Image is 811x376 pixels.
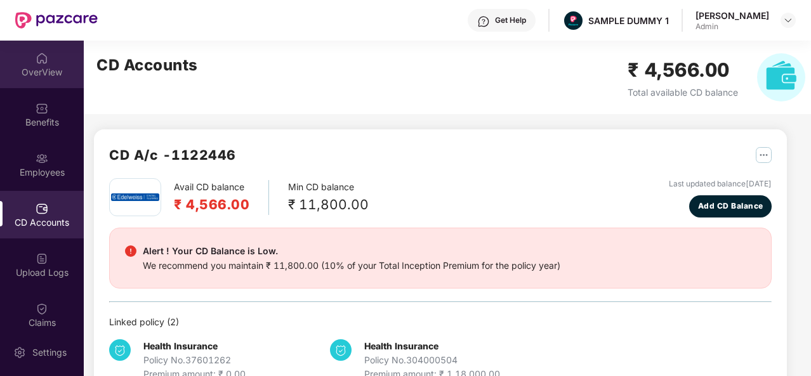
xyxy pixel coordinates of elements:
[36,302,48,315] img: svg+xml;base64,PHN2ZyBpZD0iQ2xhaW0iIHhtbG5zPSJodHRwOi8vd3d3LnczLm9yZy8yMDAwL3N2ZyIgd2lkdGg9IjIwIi...
[143,353,246,367] div: Policy No. 37601262
[109,315,772,329] div: Linked policy ( 2 )
[36,202,48,215] img: svg+xml;base64,PHN2ZyBpZD0iQ0RfQWNjb3VudHMiIGRhdGEtbmFtZT0iQ0QgQWNjb3VudHMiIHhtbG5zPSJodHRwOi8vd3...
[174,180,269,215] div: Avail CD balance
[36,52,48,65] img: svg+xml;base64,PHN2ZyBpZD0iSG9tZSIgeG1sbnM9Imh0dHA6Ly93d3cudzMub3JnLzIwMDAvc3ZnIiB3aWR0aD0iMjAiIG...
[143,243,560,259] div: Alert ! Your CD Balance is Low.
[109,339,131,361] img: svg+xml;base64,PHN2ZyB4bWxucz0iaHR0cDovL3d3dy53My5vcmcvMjAwMC9zdmciIHdpZHRoPSIzNCIgaGVpZ2h0PSIzNC...
[36,152,48,165] img: svg+xml;base64,PHN2ZyBpZD0iRW1wbG95ZWVzIiB4bWxucz0iaHR0cDovL3d3dy53My5vcmcvMjAwMC9zdmciIHdpZHRoPS...
[698,200,763,212] span: Add CD Balance
[111,193,159,200] img: edel.png
[564,11,583,30] img: Pazcare_Alternative_logo-01-01.png
[125,245,136,257] img: svg+xml;base64,PHN2ZyBpZD0iRGFuZ2VyX2FsZXJ0IiBkYXRhLW5hbWU9IkRhbmdlciBhbGVydCIgeG1sbnM9Imh0dHA6Ly...
[143,259,560,273] div: We recommend you maintain ₹ 11,800.00 (10% of your Total Inception Premium for the policy year)
[36,252,48,265] img: svg+xml;base64,PHN2ZyBpZD0iVXBsb2FkX0xvZ3MiIGRhdGEtbmFtZT0iVXBsb2FkIExvZ3MiIHhtbG5zPSJodHRwOi8vd3...
[109,145,236,165] h2: CD A/c - 1122446
[364,353,500,367] div: Policy No. 304000504
[477,15,490,28] img: svg+xml;base64,PHN2ZyBpZD0iSGVscC0zMngzMiIgeG1sbnM9Imh0dHA6Ly93d3cudzMub3JnLzIwMDAvc3ZnIiB3aWR0aD...
[689,195,772,217] button: Add CD Balance
[696,22,769,32] div: Admin
[364,340,438,351] b: Health Insurance
[15,12,98,29] img: New Pazcare Logo
[288,194,369,215] div: ₹ 11,800.00
[174,194,249,215] h2: ₹ 4,566.00
[330,339,352,361] img: svg+xml;base64,PHN2ZyB4bWxucz0iaHR0cDovL3d3dy53My5vcmcvMjAwMC9zdmciIHdpZHRoPSIzNCIgaGVpZ2h0PSIzNC...
[696,10,769,22] div: [PERSON_NAME]
[13,346,26,359] img: svg+xml;base64,PHN2ZyBpZD0iU2V0dGluZy0yMHgyMCIgeG1sbnM9Imh0dHA6Ly93d3cudzMub3JnLzIwMDAvc3ZnIiB3aW...
[96,53,198,77] h2: CD Accounts
[495,15,526,25] div: Get Help
[669,178,772,190] div: Last updated balance [DATE]
[628,87,738,98] span: Total available CD balance
[288,180,369,215] div: Min CD balance
[756,147,772,163] img: svg+xml;base64,PHN2ZyB4bWxucz0iaHR0cDovL3d3dy53My5vcmcvMjAwMC9zdmciIHdpZHRoPSIyNSIgaGVpZ2h0PSIyNS...
[588,15,669,27] div: SAMPLE DUMMY 1
[36,102,48,115] img: svg+xml;base64,PHN2ZyBpZD0iQmVuZWZpdHMiIHhtbG5zPSJodHRwOi8vd3d3LnczLm9yZy8yMDAwL3N2ZyIgd2lkdGg9Ij...
[143,340,218,351] b: Health Insurance
[783,15,793,25] img: svg+xml;base64,PHN2ZyBpZD0iRHJvcGRvd24tMzJ4MzIiIHhtbG5zPSJodHRwOi8vd3d3LnczLm9yZy8yMDAwL3N2ZyIgd2...
[29,346,70,359] div: Settings
[757,53,805,101] img: svg+xml;base64,PHN2ZyB4bWxucz0iaHR0cDovL3d3dy53My5vcmcvMjAwMC9zdmciIHhtbG5zOnhsaW5rPSJodHRwOi8vd3...
[628,55,738,85] h2: ₹ 4,566.00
